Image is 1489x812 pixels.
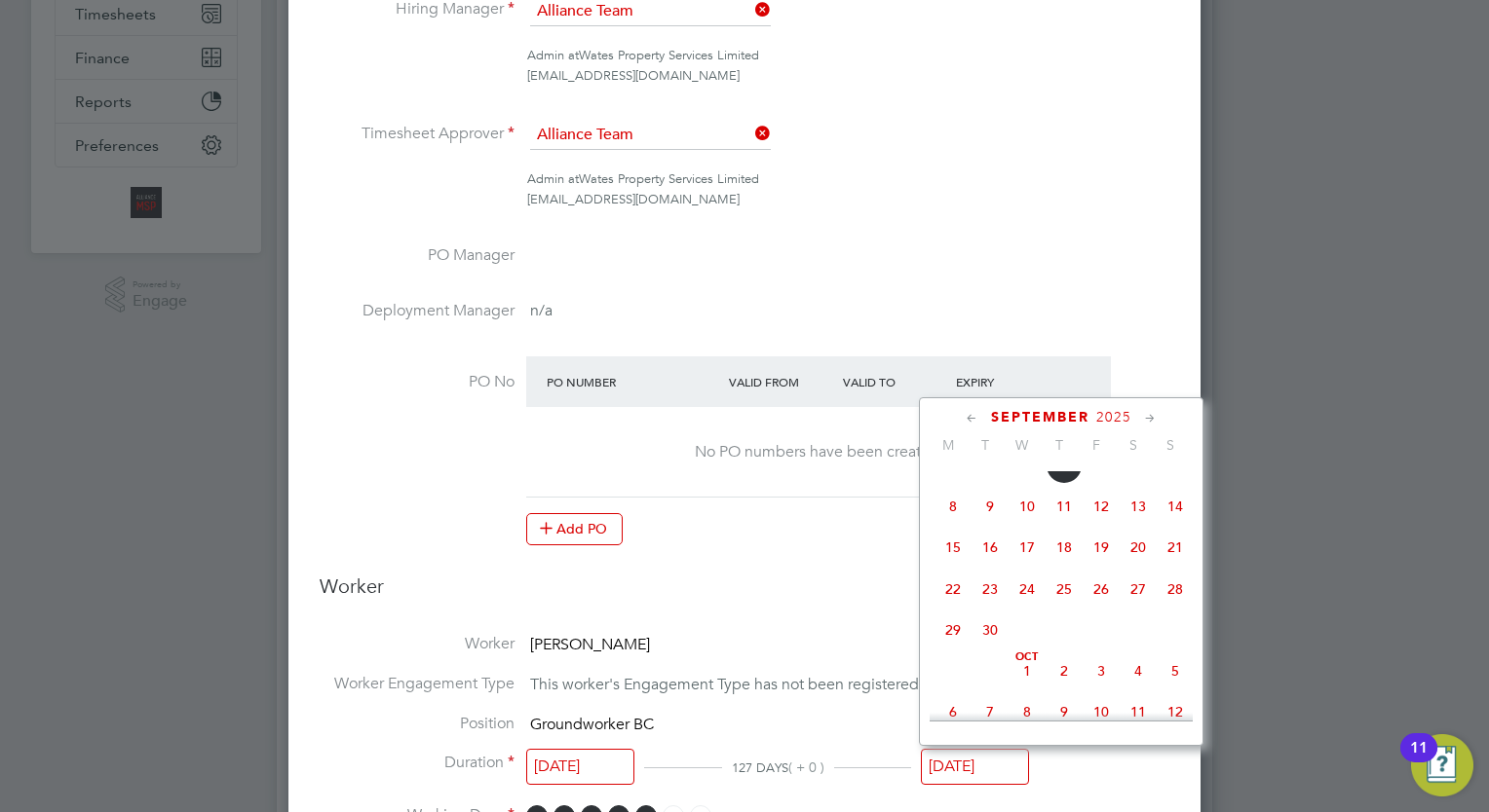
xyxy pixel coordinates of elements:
span: 27 [1120,571,1157,608]
label: Timesheet Approver [320,124,515,144]
span: 12 [1157,693,1194,730]
span: [PERSON_NAME] [530,635,650,654]
span: 15 [935,529,972,566]
div: Valid From [724,364,838,399]
span: Admin at [527,170,579,187]
span: 16 [972,529,1009,566]
span: 30 [972,611,1009,648]
span: 11 [1120,693,1157,730]
div: [EMAIL_ADDRESS][DOMAIN_NAME] [527,66,1169,87]
span: 14 [1157,488,1194,525]
span: 26 [1083,571,1120,608]
span: 127 DAYS [732,759,788,776]
span: 4 [1120,652,1157,689]
span: 22 [935,571,972,608]
span: 2 [1046,652,1083,689]
label: Position [320,714,515,734]
span: 12 [1083,488,1120,525]
span: 10 [1009,488,1046,525]
div: 11 [1410,748,1428,773]
span: 18 [1046,529,1083,566]
span: M [930,436,967,454]
span: W [1004,436,1041,454]
span: T [1041,436,1078,454]
span: S [1115,436,1152,454]
h3: Worker [320,573,1169,614]
span: 11 [1046,488,1083,525]
span: 13 [1120,488,1157,525]
span: Groundworker BC [530,715,654,734]
span: 29 [935,611,972,648]
input: Select one [526,749,634,785]
div: Expiry [951,364,1065,399]
span: n/a [530,301,553,320]
span: Oct [1009,652,1046,662]
span: 5 [1157,652,1194,689]
label: PO No [320,372,515,392]
span: 19 [1083,529,1120,566]
span: 20 [1120,529,1157,566]
span: 1 [1009,652,1046,689]
div: No PO numbers have been created. [546,442,1091,462]
span: Wates Property Services Limited [579,170,759,187]
span: 28 [1157,571,1194,608]
span: F [1078,436,1115,454]
span: This worker's Engagement Type has not been registered by its Agency. [530,675,1019,694]
span: T [967,436,1004,454]
span: 17 [1009,529,1046,566]
span: 3 [1083,652,1120,689]
button: Add PO [526,513,623,544]
span: 9 [972,488,1009,525]
span: S [1152,436,1189,454]
input: Search for... [530,121,771,150]
span: Wates Property Services Limited [579,47,759,63]
span: Admin at [527,47,579,63]
span: 24 [1009,571,1046,608]
span: 2025 [1096,409,1131,425]
div: PO Number [542,364,724,399]
span: 6 [935,693,972,730]
input: Select one [921,749,1029,785]
div: Valid To [838,364,952,399]
span: 8 [1009,693,1046,730]
span: 25 [1046,571,1083,608]
label: PO Manager [320,245,515,266]
span: 10 [1083,693,1120,730]
span: 23 [972,571,1009,608]
label: Duration [320,753,515,773]
span: 9 [1046,693,1083,730]
span: 21 [1157,529,1194,566]
label: Deployment Manager [320,301,515,321]
label: Worker [320,634,515,654]
label: Worker Engagement Type [320,674,515,694]
span: [EMAIL_ADDRESS][DOMAIN_NAME] [527,191,740,207]
span: ( + 0 ) [788,758,824,776]
span: September [991,409,1089,425]
span: 7 [972,693,1009,730]
button: Open Resource Center, 11 new notifications [1411,734,1473,796]
span: 8 [935,488,972,525]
